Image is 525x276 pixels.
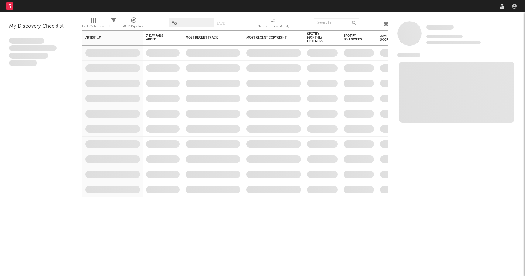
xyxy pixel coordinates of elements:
[380,34,395,42] div: Jump Score
[9,53,48,59] span: Praesent ac interdum
[307,32,328,43] div: Spotify Monthly Listeners
[426,35,463,38] span: Tracking Since: [DATE]
[123,15,144,33] div: A&R Pipeline
[257,15,289,33] div: Notifications (Artist)
[397,53,420,57] span: News Feed
[426,41,481,44] span: 0 fans last week
[257,23,289,30] div: Notifications (Artist)
[109,23,118,30] div: Filters
[344,34,365,41] div: Spotify Followers
[426,24,454,30] a: Some Artist
[123,23,144,30] div: A&R Pipeline
[426,25,454,30] span: Some Artist
[186,36,231,39] div: Most Recent Track
[9,45,57,51] span: Integer aliquet in purus et
[217,22,225,25] button: Save
[109,15,118,33] div: Filters
[85,36,131,39] div: Artist
[146,34,170,41] span: 7-Day Fans Added
[9,38,44,44] span: Lorem ipsum dolor
[314,18,359,27] input: Search...
[82,23,104,30] div: Edit Columns
[246,36,292,39] div: Most Recent Copyright
[9,23,73,30] div: My Discovery Checklist
[82,15,104,33] div: Edit Columns
[9,60,37,66] span: Aliquam viverra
